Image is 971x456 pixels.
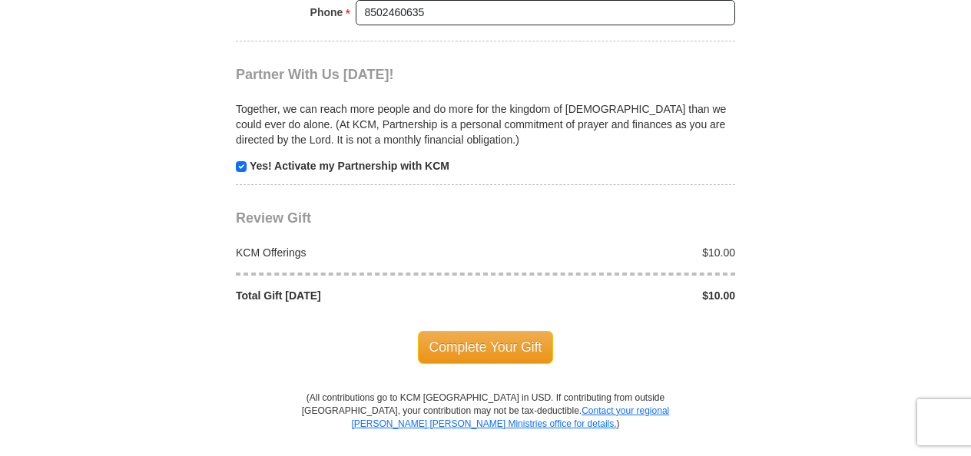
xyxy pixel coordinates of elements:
strong: Phone [310,2,343,23]
strong: Yes! Activate my Partnership with KCM [250,160,449,172]
div: $10.00 [485,245,744,260]
div: $10.00 [485,288,744,303]
span: Review Gift [236,210,311,226]
a: Contact your regional [PERSON_NAME] [PERSON_NAME] Ministries office for details. [351,405,669,429]
div: KCM Offerings [228,245,486,260]
span: Complete Your Gift [418,331,554,363]
span: Partner With Us [DATE]! [236,67,394,82]
p: Together, we can reach more people and do more for the kingdom of [DEMOGRAPHIC_DATA] than we coul... [236,101,735,147]
div: Total Gift [DATE] [228,288,486,303]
